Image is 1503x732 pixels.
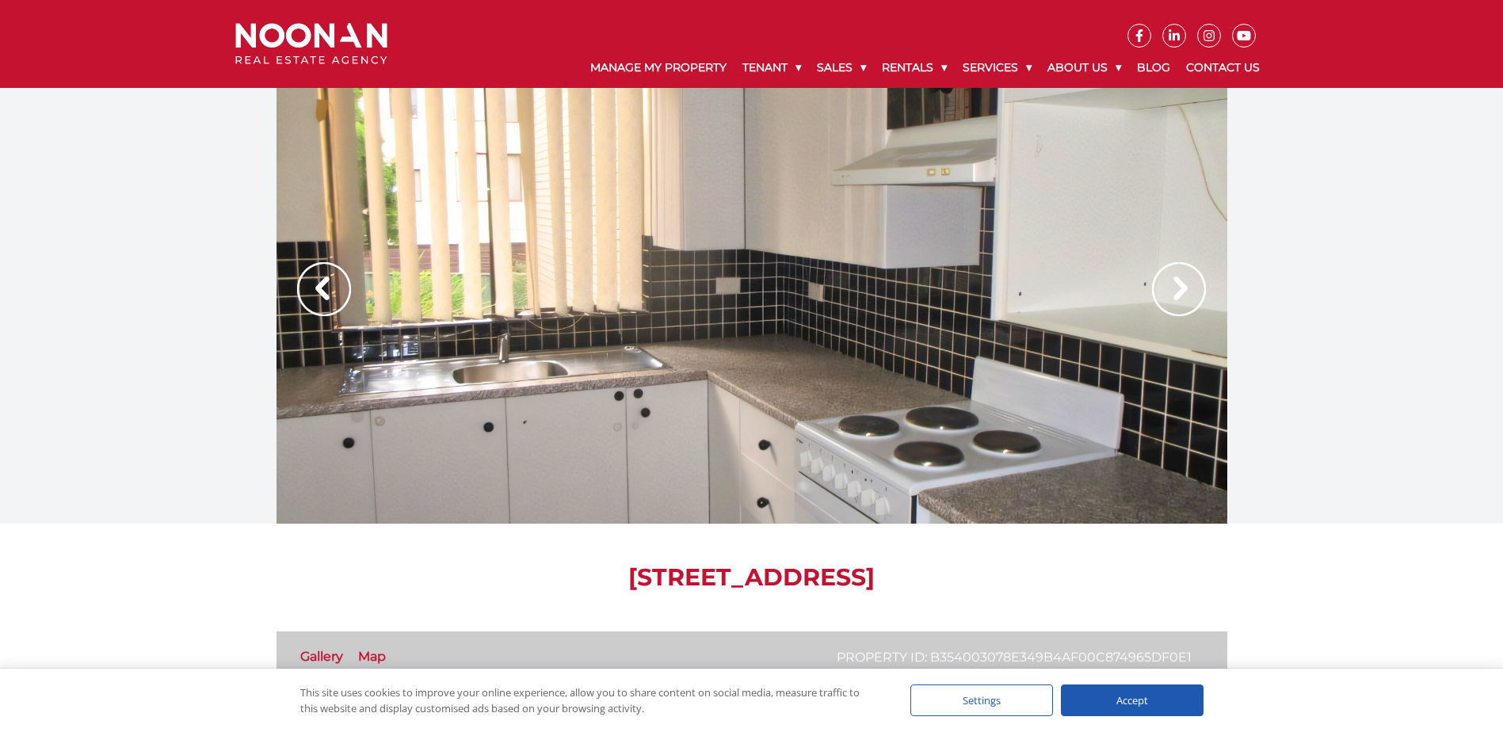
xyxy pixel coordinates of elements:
a: Blog [1129,48,1178,88]
a: Gallery [300,649,343,664]
img: Noonan Real Estate Agency [235,23,387,65]
a: Rentals [874,48,955,88]
a: Sales [809,48,874,88]
a: Contact Us [1178,48,1268,88]
a: Manage My Property [582,48,734,88]
a: Map [358,649,386,664]
div: Settings [910,684,1053,716]
a: About Us [1040,48,1129,88]
p: Property ID: b354003078e349b4af00c874965df0e1 [837,647,1192,667]
div: Accept [1061,684,1204,716]
h1: [STREET_ADDRESS] [277,563,1227,592]
img: Arrow slider [297,262,351,316]
img: Arrow slider [1152,262,1206,316]
div: This site uses cookies to improve your online experience, allow you to share content on social me... [300,684,879,716]
a: Tenant [734,48,809,88]
a: Services [955,48,1040,88]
